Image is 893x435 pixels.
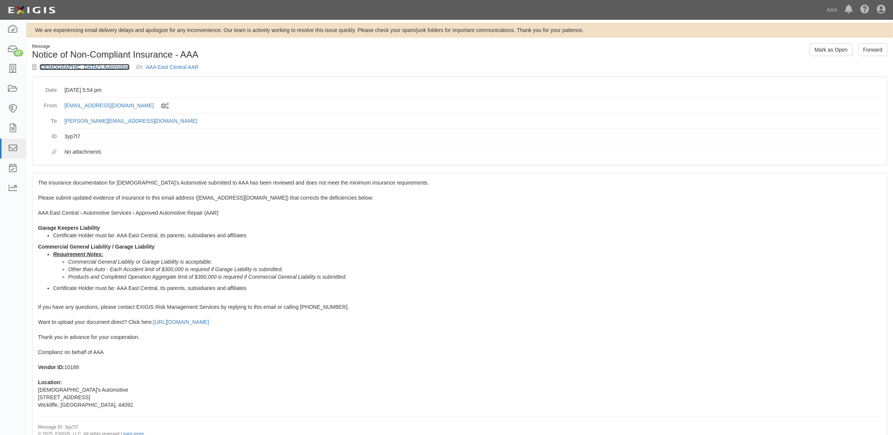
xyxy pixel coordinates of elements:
[146,64,198,70] a: AAA East Central AAR
[64,149,101,155] em: No attachments
[38,225,100,231] strong: Garage Keepers Liability
[32,43,454,50] div: Message
[64,82,881,98] dd: [DATE] 5:54 pm
[858,43,887,56] a: Forward
[40,64,130,70] a: [DEMOGRAPHIC_DATA]'s Automotive
[64,118,197,124] a: [PERSON_NAME][EMAIL_ADDRESS][DOMAIN_NAME]
[823,2,841,17] a: AAA
[38,113,57,125] dt: To
[38,82,57,94] dt: Date
[38,364,64,370] b: Vendor ID:
[6,3,58,17] img: logo-5460c22ac91f19d4615b14bd174203de0afe785f0fc80cf4dbbc73dc1793850b.png
[38,379,62,385] b: Location:
[53,284,881,292] li: Certificate Holder must be: AAA East Central, its parents, subsidiaries and affiliates
[810,43,853,56] a: Mark as Open
[38,129,57,140] dt: ID
[64,102,154,108] a: [EMAIL_ADDRESS][DOMAIN_NAME]
[52,150,57,155] i: Attachments
[53,251,103,257] b: Requirement Notes:
[68,266,881,273] li: Other than Auto - Each Accident limit of $300,000 is required if Garage Liability is submitted.
[53,232,881,239] li: Certificate Holder must be: AAA East Central, its parents, subsidiaries and affiliates
[68,258,881,266] li: Commercial General Liablity or Garage Liability is acceptable.
[161,103,169,109] i: Sent by system workflow
[38,244,155,250] strong: Commercial General Liability / Garage Liability
[68,273,881,281] li: Products and Completed Operation Aggregate limit of $300,000 is required if Commercial General Li...
[64,129,881,144] dd: 3yp7t7
[153,319,209,325] a: [URL][DOMAIN_NAME]
[26,26,893,34] div: We are experiencing email delivery delays and apologize for any inconvenience. Our team is active...
[32,50,454,60] h1: Notice of Non-Compliant Insurance - AAA
[860,5,869,14] i: Help Center - Complianz
[38,98,57,109] dt: From
[13,50,23,56] div: 47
